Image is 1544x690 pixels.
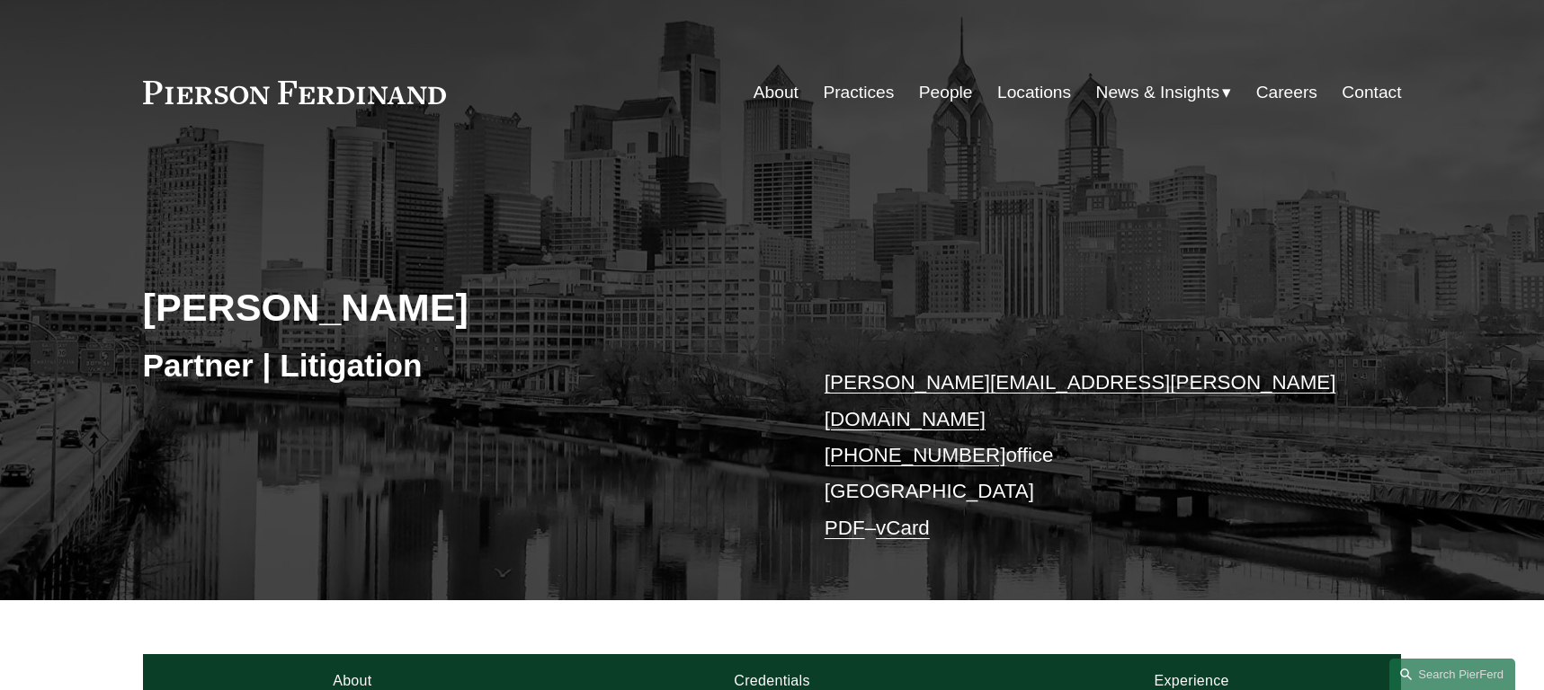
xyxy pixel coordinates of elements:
h2: [PERSON_NAME] [143,284,772,331]
a: About [754,75,799,110]
span: News & Insights [1096,77,1220,109]
p: office [GEOGRAPHIC_DATA] – [825,365,1349,546]
h3: Partner | Litigation [143,346,772,385]
a: Careers [1256,75,1317,110]
a: [PHONE_NUMBER] [825,444,1006,466]
a: People [919,75,973,110]
a: vCard [876,517,930,539]
a: Search this site [1389,659,1515,690]
a: Contact [1342,75,1401,110]
a: Practices [823,75,894,110]
a: Locations [997,75,1071,110]
a: [PERSON_NAME][EMAIL_ADDRESS][PERSON_NAME][DOMAIN_NAME] [825,371,1336,429]
a: folder dropdown [1096,75,1232,110]
a: PDF [825,517,865,539]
